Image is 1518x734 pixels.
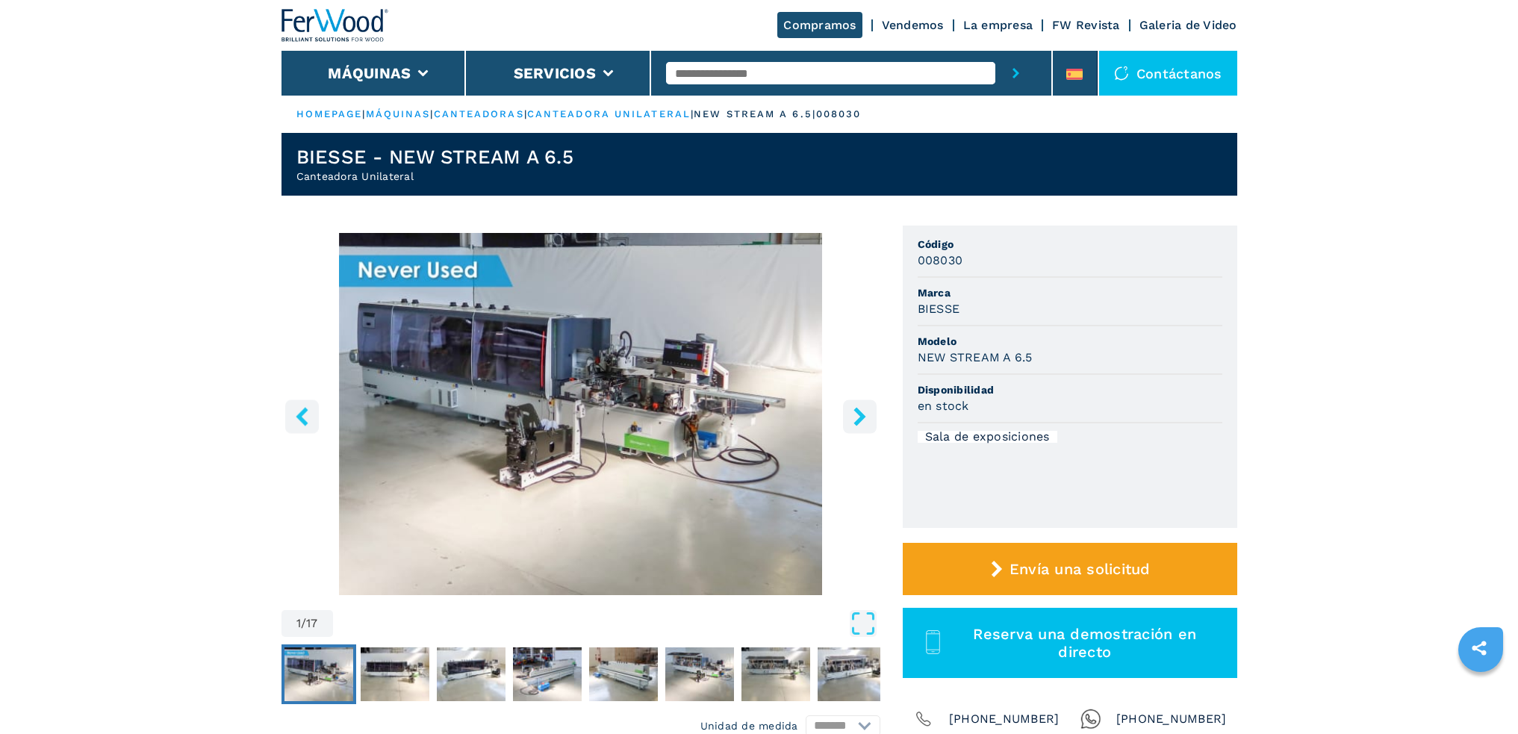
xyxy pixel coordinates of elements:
[665,647,734,701] img: 32612b326202130bd214aeae471c775b
[301,618,306,629] span: /
[358,644,432,704] button: Go to Slide 2
[586,644,661,704] button: Go to Slide 5
[296,145,573,169] h1: BIESSE - NEW STREAM A 6.5
[296,618,301,629] span: 1
[662,644,737,704] button: Go to Slide 6
[918,431,1057,443] div: Sala de exposiciones
[700,718,798,733] em: Unidad de medida
[918,237,1222,252] span: Código
[995,51,1036,96] button: submit-button
[430,108,433,119] span: |
[1052,18,1120,32] a: FW Revista
[918,252,963,269] h3: 008030
[741,647,810,701] img: 6a65efe262608d96ca6465372fbf53ac
[918,349,1033,366] h3: NEW STREAM A 6.5
[963,18,1033,32] a: La empresa
[366,108,431,119] a: máquinas
[524,108,527,119] span: |
[510,644,585,704] button: Go to Slide 4
[903,543,1237,595] button: Envía una solicitud
[306,618,318,629] span: 17
[337,610,877,637] button: Open Fullscreen
[434,108,524,119] a: canteadoras
[1461,629,1498,667] a: sharethis
[949,709,1060,730] span: [PHONE_NUMBER]
[296,108,363,119] a: HOMEPAGE
[918,285,1222,300] span: Marca
[281,233,880,595] img: Canteadora Unilateral BIESSE NEW STREAM A 6.5
[816,108,862,121] p: 008030
[437,647,506,701] img: 639e792f30bdcb2b0ef7653d1cadeeec
[691,108,694,119] span: |
[818,647,886,701] img: 3c3d47521e0782155f044d444caa1d36
[281,644,356,704] button: Go to Slide 1
[514,64,596,82] button: Servicios
[281,233,880,595] div: Go to Slide 1
[362,108,365,119] span: |
[1080,709,1101,730] img: Whatsapp
[361,647,429,701] img: a6b6a7132f8a142ed6aa7ef1946c3fcf
[281,9,389,42] img: Ferwood
[882,18,944,32] a: Vendemos
[284,647,353,701] img: 0f224fab66445113ae1c1c9a9a60b9ed
[777,12,862,38] a: Compramos
[694,108,816,121] p: new stream a 6.5 |
[296,169,573,184] h2: Canteadora Unilateral
[738,644,813,704] button: Go to Slide 7
[918,334,1222,349] span: Modelo
[1010,560,1151,578] span: Envía una solicitud
[1099,51,1237,96] div: Contáctanos
[527,108,691,119] a: canteadora unilateral
[903,608,1237,678] button: Reserva una demostración en directo
[434,644,508,704] button: Go to Slide 3
[589,647,658,701] img: 4a8861d02defd571c35ff8b79eb2e36e
[815,644,889,704] button: Go to Slide 8
[918,382,1222,397] span: Disponibilidad
[328,64,411,82] button: Máquinas
[843,399,877,433] button: right-button
[281,644,880,704] nav: Thumbnail Navigation
[1116,709,1227,730] span: [PHONE_NUMBER]
[1139,18,1237,32] a: Galeria de Video
[1455,667,1507,723] iframe: Chat
[1114,66,1129,81] img: Contáctanos
[950,625,1219,661] span: Reserva una demostración en directo
[913,709,934,730] img: Phone
[918,397,969,414] h3: en stock
[918,300,960,317] h3: BIESSE
[285,399,319,433] button: left-button
[513,647,582,701] img: 9420e518d3d3bc1c02bc16b7e7f7bc6b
